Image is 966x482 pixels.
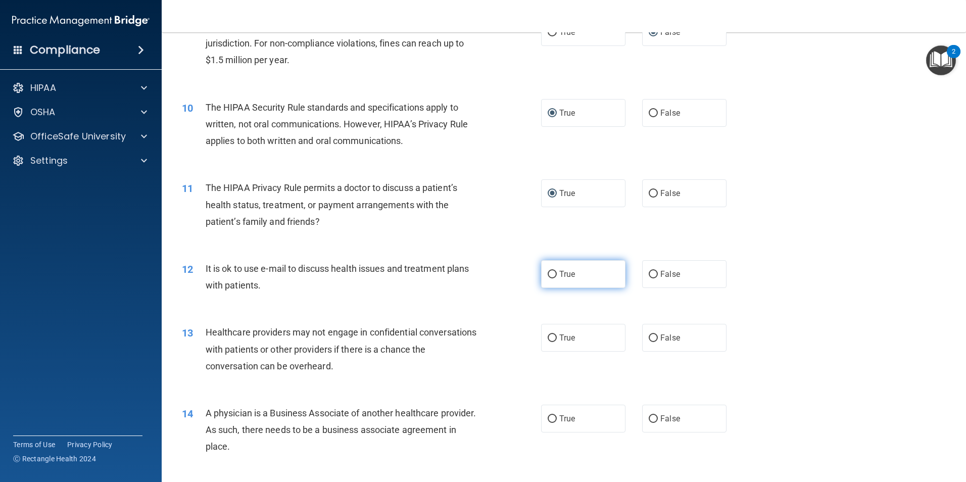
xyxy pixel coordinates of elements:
[182,21,193,33] span: 09
[559,269,575,279] span: True
[182,408,193,420] span: 14
[182,263,193,275] span: 12
[30,82,56,94] p: HIPAA
[206,102,468,146] span: The HIPAA Security Rule standards and specifications apply to written, not oral communications. H...
[559,188,575,198] span: True
[559,27,575,37] span: True
[12,11,150,31] img: PMB logo
[12,106,147,118] a: OSHA
[952,52,955,65] div: 2
[660,414,680,423] span: False
[926,45,956,75] button: Open Resource Center, 2 new notifications
[206,327,477,371] span: Healthcare providers may not engage in confidential conversations with patients or other provider...
[30,106,56,118] p: OSHA
[30,43,100,57] h4: Compliance
[660,333,680,343] span: False
[649,334,658,342] input: False
[649,415,658,423] input: False
[548,190,557,198] input: True
[30,155,68,167] p: Settings
[649,29,658,36] input: False
[182,182,193,195] span: 11
[206,408,476,452] span: A physician is a Business Associate of another healthcare provider. As such, there needs to be a ...
[13,440,55,450] a: Terms of Use
[182,102,193,114] span: 10
[548,110,557,117] input: True
[13,454,96,464] span: Ⓒ Rectangle Health 2024
[12,82,147,94] a: HIPAA
[206,182,457,226] span: The HIPAA Privacy Rule permits a doctor to discuss a patient’s health status, treatment, or payme...
[548,29,557,36] input: True
[548,271,557,278] input: True
[559,108,575,118] span: True
[660,27,680,37] span: False
[649,190,658,198] input: False
[649,271,658,278] input: False
[649,110,658,117] input: False
[206,263,469,291] span: It is ok to use e-mail to discuss health issues and treatment plans with patients.
[660,108,680,118] span: False
[12,130,147,142] a: OfficeSafe University
[548,334,557,342] input: True
[548,415,557,423] input: True
[660,188,680,198] span: False
[182,327,193,339] span: 13
[559,333,575,343] span: True
[12,155,147,167] a: Settings
[915,412,954,451] iframe: Drift Widget Chat Controller
[67,440,113,450] a: Privacy Policy
[559,414,575,423] span: True
[30,130,126,142] p: OfficeSafe University
[660,269,680,279] span: False
[206,21,478,65] span: HIPAA’s Privacy and Security Rules are governed under each states jurisdiction. For non-complianc...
